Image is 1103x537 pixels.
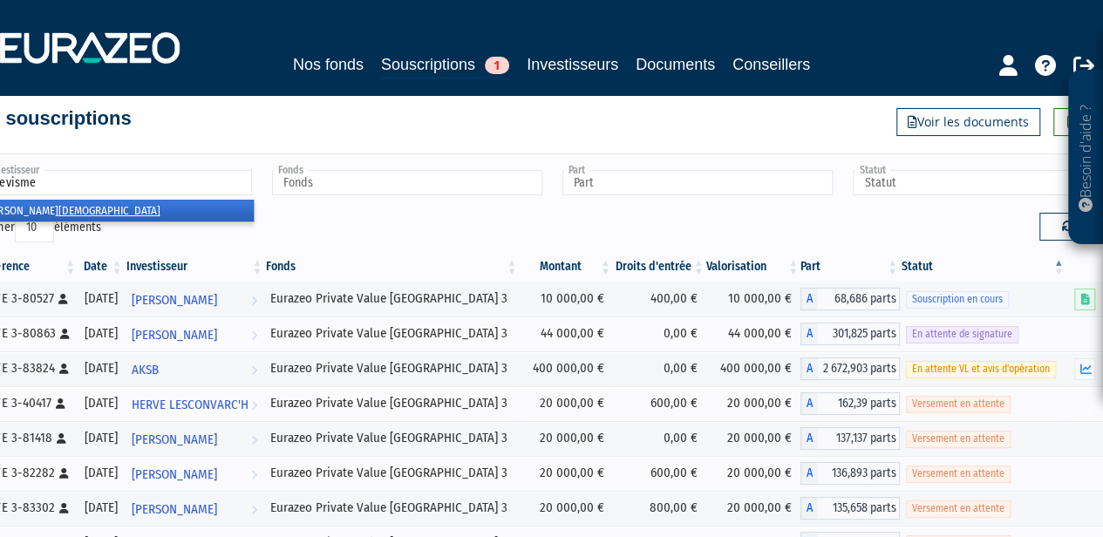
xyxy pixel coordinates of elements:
span: En attente VL et avis d'opération [906,361,1056,377]
p: Besoin d'aide ? [1076,79,1096,236]
i: Voir l'investisseur [251,459,257,491]
i: [Français] Personne physique [59,364,69,374]
th: Fonds: activer pour trier la colonne par ordre croissant [264,252,519,282]
td: 20 000,00 € [706,421,801,456]
div: A - Eurazeo Private Value Europe 3 [800,427,900,450]
span: 301,825 parts [818,323,900,345]
td: 10 000,00 € [706,282,801,316]
div: A - Eurazeo Private Value Europe 3 [800,462,900,485]
i: Voir l'investisseur [251,493,257,526]
i: [Français] Personne physique [58,294,68,304]
div: [DATE] [84,359,118,377]
th: Date: activer pour trier la colonne par ordre croissant [78,252,124,282]
span: [PERSON_NAME] [132,459,217,491]
td: 20 000,00 € [706,386,801,421]
td: 20 000,00 € [519,421,613,456]
span: 1 [485,57,509,74]
span: 136,893 parts [818,462,900,485]
span: [PERSON_NAME] [132,284,217,316]
span: A [800,427,818,450]
span: A [800,497,818,520]
div: Eurazeo Private Value [GEOGRAPHIC_DATA] 3 [270,394,513,412]
div: [DATE] [84,289,118,308]
td: 0,00 € [613,351,706,386]
a: Conseillers [732,52,810,77]
td: 800,00 € [613,491,706,526]
td: 20 000,00 € [519,456,613,491]
span: [PERSON_NAME] [132,493,217,526]
div: Eurazeo Private Value [GEOGRAPHIC_DATA] 3 [270,499,513,517]
div: [DATE] [84,324,118,343]
select: Afficheréléments [15,213,54,242]
span: HERVE LESCONVARC'H [132,389,249,421]
td: 0,00 € [613,316,706,351]
i: [Français] Personne physique [56,398,65,409]
a: Investisseurs [527,52,618,77]
div: [DATE] [84,499,118,517]
th: Investisseur: activer pour trier la colonne par ordre croissant [125,252,265,282]
td: 400 000,00 € [706,351,801,386]
i: Voir l'investisseur [251,354,257,386]
span: A [800,288,818,310]
a: AKSB [125,351,265,386]
td: 44 000,00 € [706,316,801,351]
span: [PERSON_NAME] [132,319,217,351]
a: Nos fonds [293,52,364,77]
div: A - Eurazeo Private Value Europe 3 [800,357,900,380]
div: A - Eurazeo Private Value Europe 3 [800,288,900,310]
div: A - Eurazeo Private Value Europe 3 [800,497,900,520]
td: 600,00 € [613,386,706,421]
span: Versement en attente [906,431,1011,447]
td: 20 000,00 € [706,456,801,491]
div: [DATE] [84,394,118,412]
i: [Français] Personne physique [60,329,70,339]
i: Voir l'investisseur [251,319,257,351]
i: [Français] Personne physique [59,468,69,479]
span: 135,658 parts [818,497,900,520]
span: 162,39 parts [818,392,900,415]
div: [DATE] [84,429,118,447]
span: [PERSON_NAME] [132,424,217,456]
td: 400,00 € [613,282,706,316]
a: Documents [636,52,715,77]
i: [Français] Personne physique [57,433,66,444]
span: Souscription en cours [906,291,1009,308]
td: 20 000,00 € [519,386,613,421]
th: Montant: activer pour trier la colonne par ordre croissant [519,252,613,282]
em: [DEMOGRAPHIC_DATA] [58,204,160,217]
div: Eurazeo Private Value [GEOGRAPHIC_DATA] 3 [270,324,513,343]
td: 400 000,00 € [519,351,613,386]
div: Eurazeo Private Value [GEOGRAPHIC_DATA] 3 [270,289,513,308]
span: 137,137 parts [818,427,900,450]
th: Statut : activer pour trier la colonne par ordre d&eacute;croissant [900,252,1066,282]
a: [PERSON_NAME] [125,316,265,351]
i: Voir l'investisseur [251,424,257,456]
span: 2 672,903 parts [818,357,900,380]
span: Versement en attente [906,466,1011,482]
div: Eurazeo Private Value [GEOGRAPHIC_DATA] 3 [270,464,513,482]
div: A - Eurazeo Private Value Europe 3 [800,323,900,345]
span: AKSB [132,354,159,386]
td: 20 000,00 € [519,491,613,526]
a: [PERSON_NAME] [125,456,265,491]
a: Voir les documents [896,108,1040,136]
span: A [800,462,818,485]
span: En attente de signature [906,326,1018,343]
a: [PERSON_NAME] [125,421,265,456]
a: Souscriptions1 [381,52,509,79]
div: A - Eurazeo Private Value Europe 3 [800,392,900,415]
td: 0,00 € [613,421,706,456]
th: Valorisation: activer pour trier la colonne par ordre croissant [706,252,801,282]
td: 44 000,00 € [519,316,613,351]
span: Versement en attente [906,396,1011,412]
a: [PERSON_NAME] [125,491,265,526]
span: A [800,392,818,415]
td: 20 000,00 € [706,491,801,526]
td: 600,00 € [613,456,706,491]
span: 68,686 parts [818,288,900,310]
td: 10 000,00 € [519,282,613,316]
div: Eurazeo Private Value [GEOGRAPHIC_DATA] 3 [270,359,513,377]
a: [PERSON_NAME] [125,282,265,316]
div: [DATE] [84,464,118,482]
i: [Français] Personne physique [59,503,69,513]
